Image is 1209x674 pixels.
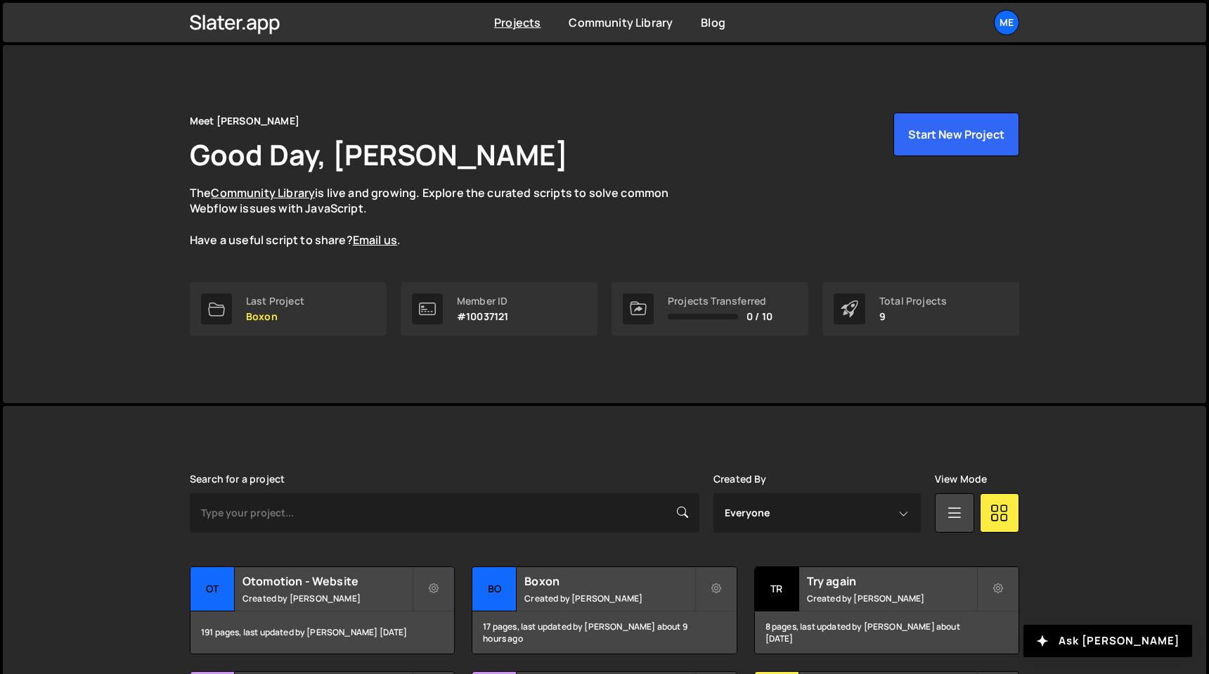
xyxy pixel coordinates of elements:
[211,185,315,201] a: Community Library
[472,566,737,654] a: Bo Boxon Created by [PERSON_NAME] 17 pages, last updated by [PERSON_NAME] about 9 hours ago
[668,295,772,307] div: Projects Transferred
[701,15,725,30] a: Blog
[190,185,696,248] p: The is live and growing. Explore the curated scripts to solve common Webflow issues with JavaScri...
[246,311,304,322] p: Boxon
[190,473,285,485] label: Search for a project
[713,473,767,485] label: Created By
[472,611,736,654] div: 17 pages, last updated by [PERSON_NAME] about 9 hours ago
[190,493,699,533] input: Type your project...
[807,592,976,604] small: Created by [PERSON_NAME]
[807,573,976,589] h2: Try again
[754,566,1019,654] a: Tr Try again Created by [PERSON_NAME] 8 pages, last updated by [PERSON_NAME] about [DATE]
[457,311,508,322] p: #10037121
[190,566,455,654] a: Ot Otomotion - Website Created by [PERSON_NAME] 191 pages, last updated by [PERSON_NAME] [DATE]
[569,15,673,30] a: Community Library
[1023,625,1192,657] button: Ask [PERSON_NAME]
[190,611,454,654] div: 191 pages, last updated by [PERSON_NAME] [DATE]
[755,611,1019,654] div: 8 pages, last updated by [PERSON_NAME] about [DATE]
[190,113,299,129] div: Meet [PERSON_NAME]
[893,113,1019,156] button: Start New Project
[524,592,694,604] small: Created by [PERSON_NAME]
[243,592,412,604] small: Created by [PERSON_NAME]
[243,573,412,589] h2: Otomotion - Website
[246,295,304,307] div: Last Project
[190,282,387,336] a: Last Project Boxon
[353,232,397,248] a: Email us
[472,567,517,611] div: Bo
[879,311,947,322] p: 9
[935,473,987,485] label: View Mode
[994,10,1019,35] a: Me
[457,295,508,307] div: Member ID
[190,567,235,611] div: Ot
[524,573,694,589] h2: Boxon
[494,15,541,30] a: Projects
[190,135,568,174] h1: Good Day, [PERSON_NAME]
[879,295,947,307] div: Total Projects
[755,567,799,611] div: Tr
[746,311,772,322] span: 0 / 10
